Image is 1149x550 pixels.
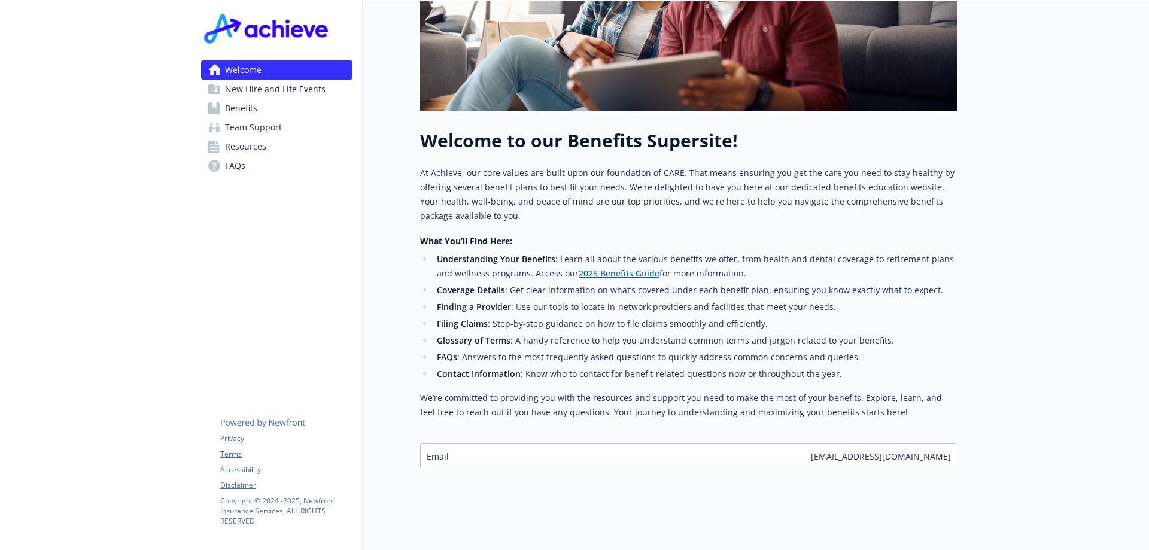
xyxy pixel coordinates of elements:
[201,99,352,118] a: Benefits
[225,118,282,137] span: Team Support
[433,283,957,297] li: : Get clear information on what’s covered under each benefit plan, ensuring you know exactly what...
[220,464,352,475] a: Accessibility
[220,496,352,526] p: Copyright © 2024 - 2025 , Newfront Insurance Services, ALL RIGHTS RESERVED
[220,449,352,460] a: Terms
[427,450,449,463] span: Email
[201,80,352,99] a: New Hire and Life Events
[811,450,951,463] span: [EMAIL_ADDRESS][DOMAIN_NAME]
[437,253,555,265] strong: Understanding Your Benefits
[225,80,326,99] span: New Hire and Life Events
[437,318,488,329] strong: Filing Claims
[225,60,262,80] span: Welcome
[433,252,957,281] li: : Learn all about the various benefits we offer, from health and dental coverage to retirement pl...
[437,284,505,296] strong: Coverage Details
[437,368,521,379] strong: Contact Information
[433,333,957,348] li: : A handy reference to help you understand common terms and jargon related to your benefits.
[437,351,457,363] strong: FAQs
[220,433,352,444] a: Privacy
[433,350,957,364] li: : Answers to the most frequently asked questions to quickly address common concerns and queries.
[420,130,957,151] h1: Welcome to our Benefits Supersite!
[225,137,266,156] span: Resources
[433,300,957,314] li: : Use our tools to locate in-network providers and facilities that meet your needs.
[201,118,352,137] a: Team Support
[420,235,512,247] strong: What You’ll Find Here:
[433,317,957,331] li: : Step-by-step guidance on how to file claims smoothly and efficiently.
[201,137,352,156] a: Resources
[437,301,511,312] strong: Finding a Provider
[225,99,257,118] span: Benefits
[201,60,352,80] a: Welcome
[201,156,352,175] a: FAQs
[437,335,510,346] strong: Glossary of Terms
[579,268,659,279] a: 2025 Benefits Guide
[420,166,957,223] p: At Achieve, our core values are built upon our foundation of CARE. That means ensuring you get th...
[220,480,352,491] a: Disclaimer
[433,367,957,381] li: : Know who to contact for benefit-related questions now or throughout the year.
[225,156,245,175] span: FAQs
[420,391,957,420] p: We’re committed to providing you with the resources and support you need to make the most of your...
